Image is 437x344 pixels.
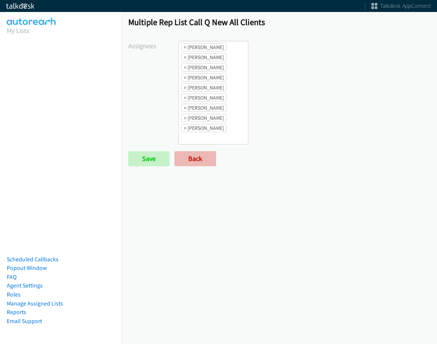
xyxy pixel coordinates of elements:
[181,104,227,112] li: Jordan Stehlik
[7,26,29,35] a: My Lists
[181,43,227,51] li: Abigail Odhiambo
[181,73,227,82] li: Charles Ross
[181,63,227,71] li: Cathy Shahan
[7,256,59,263] a: Scheduled Callbacks
[174,151,216,166] a: Back
[128,151,170,166] input: Save
[128,17,430,27] h1: Multiple Rep List Call Q New All Clients
[184,124,186,132] span: ×
[181,124,227,132] li: Tatiana Medina
[7,317,42,325] a: Email Support
[181,114,227,122] li: Rodnika Murphy
[371,2,431,10] a: Talkdesk AppConnect
[184,74,186,81] span: ×
[184,94,186,101] span: ×
[7,300,63,307] a: Manage Assigned Lists
[184,43,186,51] span: ×
[7,282,43,289] a: Agent Settings
[7,273,17,280] a: FAQ
[128,41,179,51] label: Assignees
[184,114,186,122] span: ×
[184,54,186,61] span: ×
[7,291,21,298] a: Roles
[7,264,47,271] a: Popout Window
[181,53,227,61] li: Alana Ruiz
[181,83,227,92] li: Daquaya Johnson
[184,84,186,91] span: ×
[184,104,186,112] span: ×
[181,94,227,102] li: Jasmin Martinez
[7,308,26,316] a: Reports
[184,64,186,71] span: ×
